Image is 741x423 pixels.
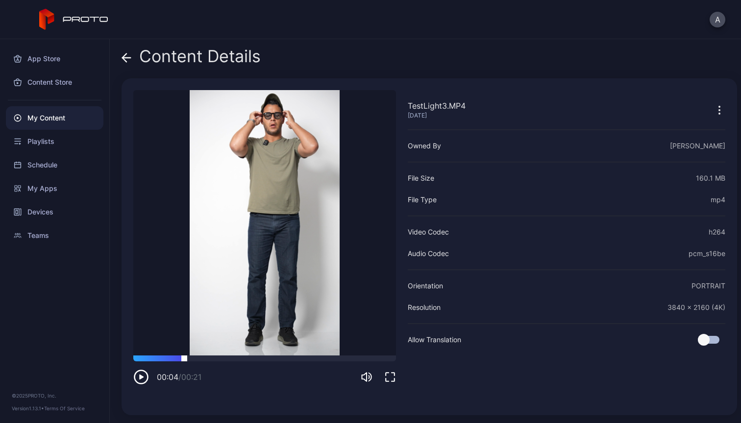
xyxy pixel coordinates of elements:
[689,248,725,259] div: pcm_s16be
[408,100,466,112] div: TestLight3.MP4
[6,200,103,224] a: Devices
[408,172,434,184] div: File Size
[6,70,103,94] a: Content Store
[710,12,725,27] button: A
[6,47,103,70] a: App Store
[122,47,261,70] div: Content Details
[667,302,725,313] div: 3840 x 2160 (4K)
[408,140,441,152] div: Owned By
[408,248,449,259] div: Audio Codec
[408,194,437,206] div: File Type
[709,226,725,238] div: h264
[6,224,103,247] a: Teams
[696,172,725,184] div: 160.1 MB
[408,302,441,313] div: Resolution
[670,140,725,152] div: [PERSON_NAME]
[408,112,466,119] div: [DATE]
[6,130,103,153] a: Playlists
[12,405,44,411] span: Version 1.13.1 •
[6,106,103,130] a: My Content
[12,392,98,399] div: © 2025 PROTO, Inc.
[6,177,103,200] a: My Apps
[133,90,396,355] video: Sorry, your browser doesn‘t support embedded videos
[711,194,725,206] div: mp4
[157,371,201,383] div: 00:04
[44,405,85,411] a: Terms Of Service
[692,280,725,292] div: PORTRAIT
[408,226,449,238] div: Video Codec
[408,280,443,292] div: Orientation
[178,372,201,382] span: / 00:21
[6,153,103,177] a: Schedule
[408,334,461,346] div: Allow Translation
